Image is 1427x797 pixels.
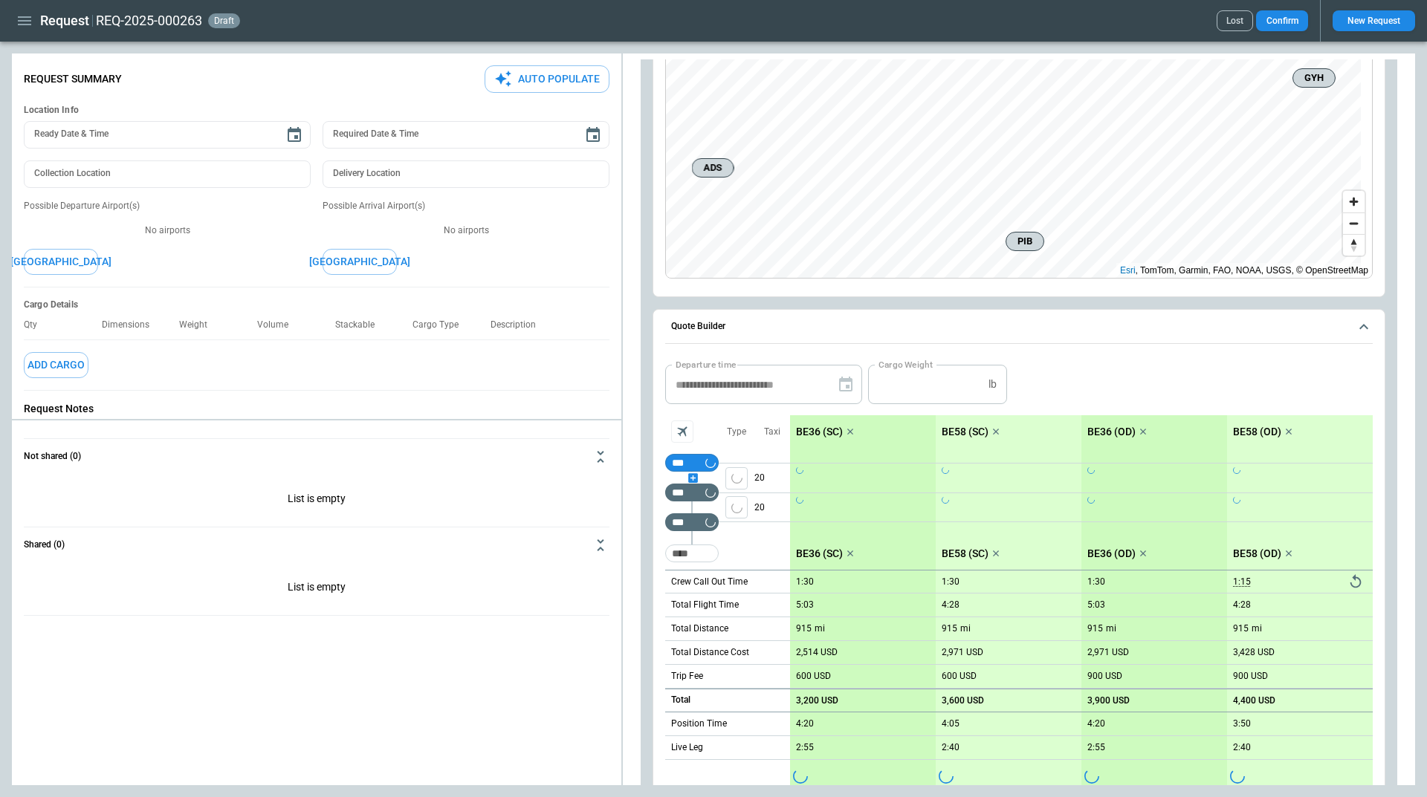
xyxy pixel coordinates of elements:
[796,599,814,611] p: 5:03
[485,65,609,93] button: Auto Populate
[665,544,719,562] div: Too short
[1087,426,1136,438] p: BE36 (OD)
[24,200,311,212] p: Possible Departure Airport(s)
[102,319,161,331] p: Dimensions
[796,742,814,753] p: 2:55
[671,420,693,443] span: Aircraft selection
[796,426,843,438] p: BE36 (SC)
[764,426,780,438] p: Taxi
[1345,570,1367,593] button: Reset
[1252,622,1262,635] p: mi
[323,200,609,212] p: Possible Arrival Airport(s)
[671,718,727,730] p: Position Time
[699,160,728,175] span: ADS
[665,365,1373,793] div: Quote Builder
[24,352,88,378] button: Add Cargo
[1343,234,1365,256] button: Reset bearing to north
[671,322,725,331] h6: Quote Builder
[24,475,609,527] p: List is empty
[665,484,719,501] div: Too short
[1012,234,1038,249] span: PIB
[1233,718,1251,729] p: 3:50
[24,249,98,275] button: [GEOGRAPHIC_DATA]
[942,647,983,658] p: 2,971 USD
[1087,742,1105,753] p: 2:55
[665,310,1373,344] button: Quote Builder
[1256,10,1308,31] button: Confirm
[1087,671,1122,682] p: 900 USD
[671,670,703,683] p: Trip Fee
[1233,671,1268,682] p: 900 USD
[725,496,748,518] span: Type of sector
[942,599,960,611] p: 4:28
[24,73,122,85] p: Request Summary
[24,439,609,475] button: Not shared (0)
[676,358,737,371] label: Departure time
[665,513,719,531] div: Too short
[671,576,748,588] p: Crew Call Out Time
[796,671,831,682] p: 600 USD
[323,249,397,275] button: [GEOGRAPHIC_DATA]
[942,623,957,634] p: 915
[578,120,608,150] button: Choose date
[665,454,719,472] div: Too short
[24,563,609,615] div: Not shared (0)
[1087,623,1103,634] p: 915
[725,496,748,518] button: left aligned
[815,622,825,635] p: mi
[24,563,609,615] p: List is empty
[796,576,814,588] p: 1:30
[725,467,748,489] button: left aligned
[942,742,960,753] p: 2:40
[671,622,728,635] p: Total Distance
[1106,622,1116,635] p: mi
[1233,576,1251,588] p: 1:15
[942,426,988,438] p: BE58 (SC)
[942,671,977,682] p: 600 USD
[1233,742,1251,753] p: 2:40
[1087,576,1105,588] p: 1:30
[1299,71,1329,85] span: GYH
[1087,718,1105,729] p: 4:20
[942,547,988,560] p: BE58 (SC)
[1343,191,1365,212] button: Zoom in
[279,120,309,150] button: Choose date
[1087,599,1105,611] p: 5:03
[796,647,838,658] p: 2,514 USD
[1343,212,1365,234] button: Zoom out
[1233,426,1281,438] p: BE58 (OD)
[257,319,300,331] p: Volume
[24,224,311,237] p: No airports
[790,415,1373,793] div: scrollable content
[671,695,690,705] h6: Total
[666,41,1361,279] canvas: Map
[1087,695,1130,706] p: 3,900 USD
[671,741,703,754] p: Live Leg
[796,547,843,560] p: BE36 (SC)
[1233,547,1281,560] p: BE58 (OD)
[24,403,609,415] p: Request Notes
[671,599,739,611] p: Total Flight Time
[40,12,89,30] h1: Request
[1087,547,1136,560] p: BE36 (OD)
[491,319,548,331] p: Description
[1233,695,1275,706] p: 4,400 USD
[727,426,746,438] p: Type
[988,378,997,391] p: lb
[796,623,812,634] p: 915
[24,540,65,550] h6: Shared (0)
[24,299,609,310] h6: Cargo Details
[942,576,960,588] p: 1:30
[24,527,609,563] button: Shared (0)
[24,452,81,461] h6: Not shared (0)
[1120,263,1368,278] div: , TomTom, Garmin, FAO, NOAA, USGS, © OpenStreetMap
[1217,10,1253,31] button: Lost
[1233,647,1275,658] p: 3,428 USD
[796,695,838,706] p: 3,200 USD
[725,467,748,489] span: Type of sector
[754,493,790,521] p: 20
[942,718,960,729] p: 4:05
[96,12,202,30] h2: REQ-2025-000263
[335,319,386,331] p: Stackable
[24,319,49,331] p: Qty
